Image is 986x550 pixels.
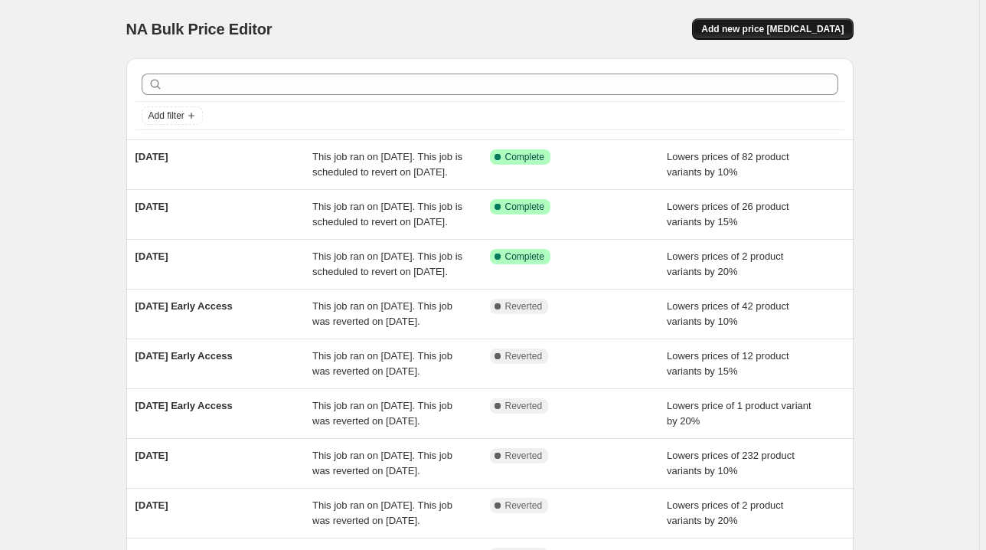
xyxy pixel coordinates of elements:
[312,250,462,277] span: This job ran on [DATE]. This job is scheduled to revert on [DATE].
[312,450,452,476] span: This job ran on [DATE]. This job was reverted on [DATE].
[667,201,789,228] span: Lowers prices of 26 product variants by 15%
[667,250,783,277] span: Lowers prices of 2 product variants by 20%
[135,201,168,212] span: [DATE]
[667,300,789,327] span: Lowers prices of 42 product variants by 10%
[505,151,544,163] span: Complete
[142,106,203,125] button: Add filter
[692,18,853,40] button: Add new price [MEDICAL_DATA]
[505,400,543,412] span: Reverted
[135,350,233,362] span: [DATE] Early Access
[312,300,452,327] span: This job ran on [DATE]. This job was reverted on [DATE].
[701,23,844,35] span: Add new price [MEDICAL_DATA]
[667,350,789,377] span: Lowers prices of 12 product variants by 15%
[312,151,462,178] span: This job ran on [DATE]. This job is scheduled to revert on [DATE].
[135,400,233,411] span: [DATE] Early Access
[505,300,543,313] span: Reverted
[505,499,543,512] span: Reverted
[135,300,233,312] span: [DATE] Early Access
[312,350,452,377] span: This job ran on [DATE]. This job was reverted on [DATE].
[667,450,795,476] span: Lowers prices of 232 product variants by 10%
[135,499,168,511] span: [DATE]
[149,110,184,122] span: Add filter
[135,250,168,262] span: [DATE]
[505,350,543,362] span: Reverted
[135,151,168,162] span: [DATE]
[667,499,783,526] span: Lowers prices of 2 product variants by 20%
[505,250,544,263] span: Complete
[312,499,452,526] span: This job ran on [DATE]. This job was reverted on [DATE].
[312,400,452,427] span: This job ran on [DATE]. This job was reverted on [DATE].
[667,400,811,427] span: Lowers price of 1 product variant by 20%
[667,151,789,178] span: Lowers prices of 82 product variants by 10%
[505,450,543,462] span: Reverted
[312,201,462,228] span: This job ran on [DATE]. This job is scheduled to revert on [DATE].
[505,201,544,213] span: Complete
[126,21,273,38] span: NA Bulk Price Editor
[135,450,168,461] span: [DATE]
